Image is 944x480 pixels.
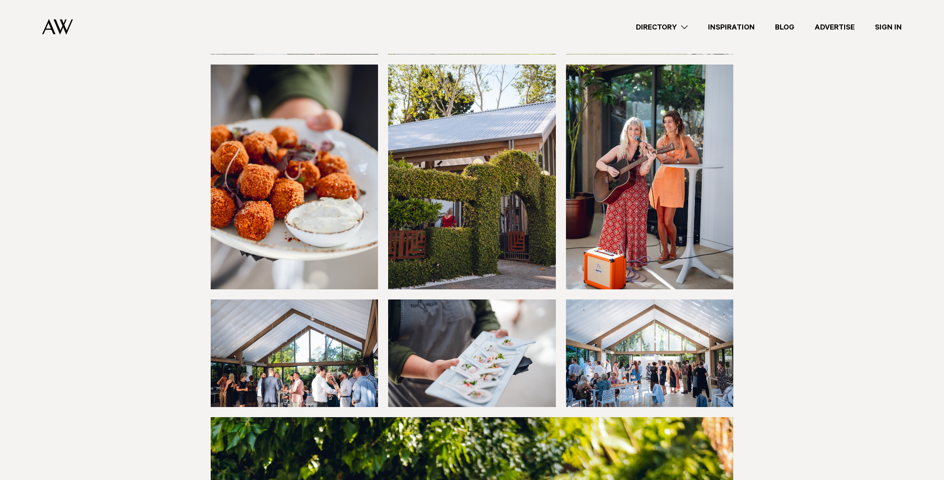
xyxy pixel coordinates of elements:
[42,19,73,35] img: Auckland Weddings Logo
[626,22,698,33] a: Directory
[765,22,805,33] a: Blog
[865,22,912,33] a: Sign In
[698,22,765,33] a: Inspiration
[805,22,865,33] a: Advertise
